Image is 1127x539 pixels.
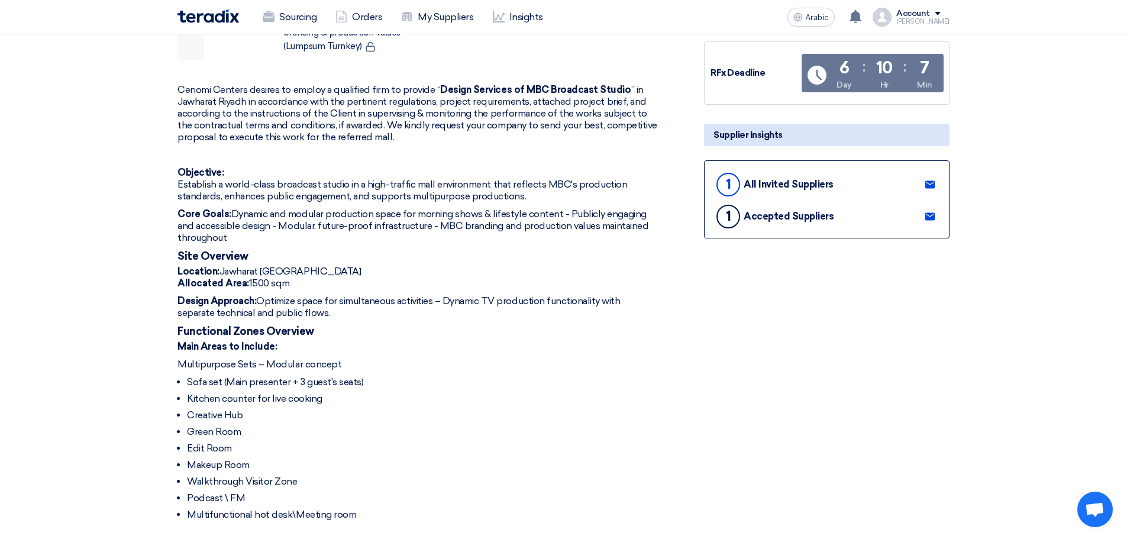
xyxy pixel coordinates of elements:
[187,492,245,504] font: Podcast \ FM
[187,443,232,454] font: Edit Room
[187,509,356,520] font: Multifunctional hot desk\Meeting room
[711,67,765,78] font: RFx Deadline
[326,4,392,30] a: Orders
[744,179,834,190] font: All Invited Suppliers
[187,393,322,404] font: Kitchen counter for live cooking
[253,4,326,30] a: Sourcing
[805,12,829,22] font: Arabic
[873,8,892,27] img: profile_test.png
[177,341,277,352] font: Main Areas to Include:
[1077,492,1113,527] a: Open chat
[249,277,290,289] font: 1500 sqm
[177,359,341,370] font: Multipurpose Sets – Modular concept
[177,167,224,178] font: Objective:
[177,295,256,306] font: Design Approach:
[177,208,648,243] font: Dynamic and modular production space for morning shows & lifestyle content - Publicly engaging an...
[896,8,930,18] font: Account
[896,18,950,25] font: [PERSON_NAME]
[863,58,866,75] font: :
[917,80,932,90] font: Min
[177,250,248,263] font: Site Overview
[876,58,893,78] font: 10
[440,84,631,95] font: Design Services of MBC Broadcast Studio
[177,84,657,143] font: ” in Jawharat Riyadh in accordance with the pertinent regulations, project requirements, attached...
[726,208,731,224] font: 1
[744,211,834,222] font: Accepted Suppliers
[187,409,243,421] font: Creative Hub
[177,266,219,277] font: Location:
[483,4,553,30] a: Insights
[177,84,440,95] font: Cenomi Centers desires to employ a qualified firm to provide “
[509,11,543,22] font: Insights
[177,208,231,220] font: Core Goals:
[392,4,483,30] a: My Suppliers
[787,8,835,27] button: Arabic
[418,11,473,22] font: My Suppliers
[177,9,239,23] img: Teradix logo
[187,459,250,470] font: Makeup Room
[177,295,621,318] font: Optimize space for simultaneous activities – Dynamic TV production functionality with separate te...
[187,476,297,487] font: Walkthrough Visitor Zone
[279,11,317,22] font: Sourcing
[219,266,361,277] font: Jawharat [GEOGRAPHIC_DATA]
[713,130,783,140] font: Supplier Insights
[726,176,731,192] font: 1
[177,179,627,202] font: Establish a world-class broadcast studio in a high-traffic mall environment that reflects MBC's p...
[839,58,850,78] font: 6
[920,58,929,78] font: 7
[837,80,852,90] font: Day
[187,376,363,388] font: Sofa set (Main presenter + 3 guest's seats)
[177,277,249,289] font: Allocated Area:
[903,58,906,75] font: :
[880,80,889,90] font: Hr
[177,325,314,338] font: Functional Zones Overview
[352,11,382,22] font: Orders
[187,426,241,437] font: Green Room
